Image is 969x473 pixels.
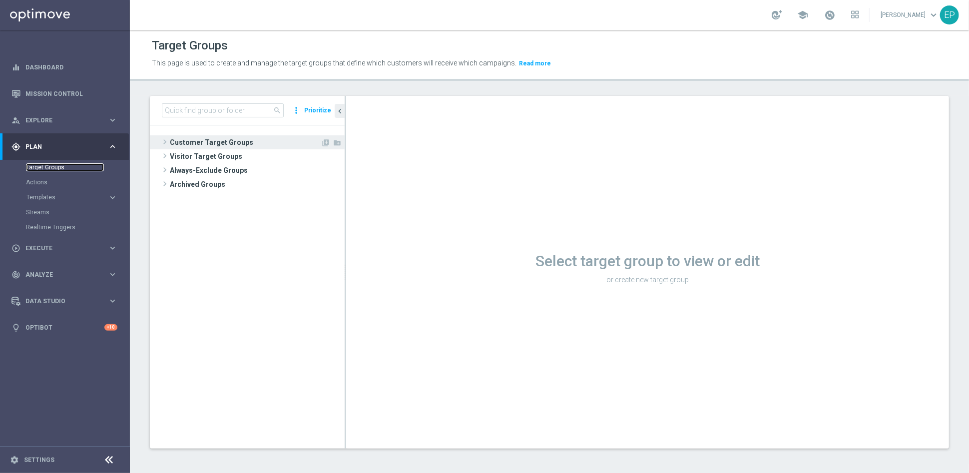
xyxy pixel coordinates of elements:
[25,245,108,251] span: Execute
[170,163,345,177] span: Always-Exclude Groups
[11,270,20,279] i: track_changes
[152,59,516,67] span: This page is used to create and manage the target groups that define which customers will receive...
[11,314,117,341] div: Optibot
[11,143,118,151] button: gps_fixed Plan keyboard_arrow_right
[11,244,118,252] button: play_circle_outline Execute keyboard_arrow_right
[11,297,108,306] div: Data Studio
[26,163,104,171] a: Target Groups
[291,103,301,117] i: more_vert
[25,54,117,80] a: Dashboard
[170,177,345,191] span: Archived Groups
[11,324,118,332] button: lightbulb Optibot +10
[26,190,129,205] div: Templates
[25,314,104,341] a: Optibot
[880,7,940,22] a: [PERSON_NAME]keyboard_arrow_down
[26,208,104,216] a: Streams
[11,80,117,107] div: Mission Control
[11,270,108,279] div: Analyze
[273,106,281,114] span: search
[26,223,104,231] a: Realtime Triggers
[11,116,20,125] i: person_search
[11,116,108,125] div: Explore
[108,270,117,279] i: keyboard_arrow_right
[335,104,345,118] button: chevron_left
[26,160,129,175] div: Target Groups
[25,272,108,278] span: Analyze
[11,63,118,71] button: equalizer Dashboard
[162,103,284,117] input: Quick find group or folder
[11,142,108,151] div: Plan
[26,220,129,235] div: Realtime Triggers
[26,193,118,201] button: Templates keyboard_arrow_right
[26,175,129,190] div: Actions
[11,142,20,151] i: gps_fixed
[11,54,117,80] div: Dashboard
[303,104,333,117] button: Prioritize
[346,252,949,270] h1: Select target group to view or edit
[11,116,118,124] button: person_search Explore keyboard_arrow_right
[108,243,117,253] i: keyboard_arrow_right
[26,205,129,220] div: Streams
[25,117,108,123] span: Explore
[26,178,104,186] a: Actions
[24,457,54,463] a: Settings
[11,297,118,305] button: Data Studio keyboard_arrow_right
[333,139,341,147] i: Add Folder
[25,298,108,304] span: Data Studio
[108,296,117,306] i: keyboard_arrow_right
[928,9,939,20] span: keyboard_arrow_down
[11,244,108,253] div: Execute
[25,144,108,150] span: Plan
[11,90,118,98] button: Mission Control
[104,324,117,331] div: +10
[10,456,19,465] i: settings
[170,149,345,163] span: Visitor Target Groups
[322,139,330,147] i: Add Target group
[11,271,118,279] button: track_changes Analyze keyboard_arrow_right
[335,106,345,116] i: chevron_left
[152,38,228,53] h1: Target Groups
[25,80,117,107] a: Mission Control
[26,194,108,200] div: Templates
[11,244,20,253] i: play_circle_outline
[346,275,949,284] p: or create new target group
[518,58,552,69] button: Read more
[108,193,117,202] i: keyboard_arrow_right
[26,194,98,200] span: Templates
[940,5,959,24] div: EP
[11,323,20,332] i: lightbulb
[11,63,20,72] i: equalizer
[797,9,808,20] span: school
[108,142,117,151] i: keyboard_arrow_right
[170,135,321,149] span: Customer Target Groups
[108,115,117,125] i: keyboard_arrow_right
